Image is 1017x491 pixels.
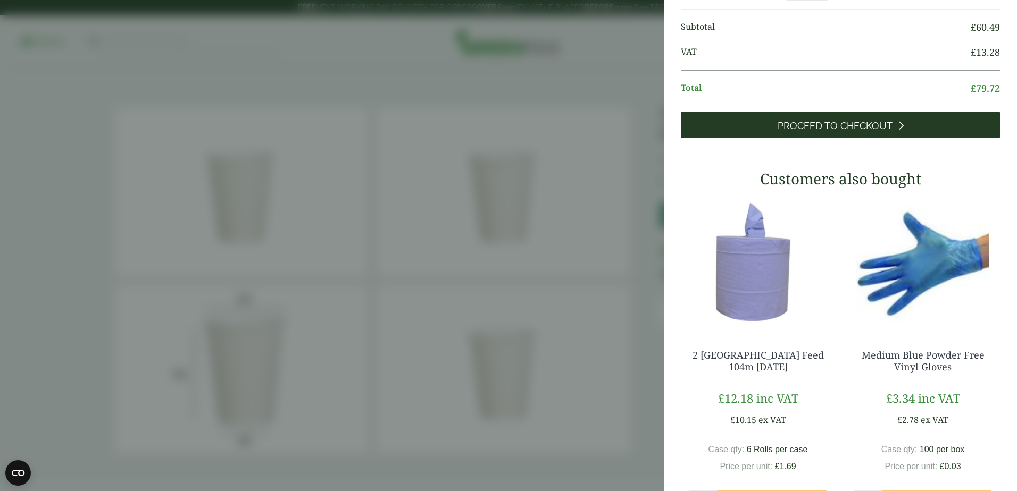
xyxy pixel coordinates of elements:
[971,82,976,95] span: £
[708,445,745,454] span: Case qty:
[5,460,31,486] button: Open CMP widget
[756,390,798,406] span: inc VAT
[681,45,971,60] span: VAT
[730,414,756,426] bdi: 10.15
[971,46,1000,58] bdi: 13.28
[897,414,902,426] span: £
[940,462,945,471] span: £
[862,349,985,373] a: Medium Blue Powder Free Vinyl Gloves
[846,196,1000,328] img: 4130015J-Blue-Vinyl-Powder-Free-Gloves-Medium
[747,445,808,454] span: 6 Rolls per case
[730,414,735,426] span: £
[897,414,919,426] bdi: 2.78
[758,414,786,426] span: ex VAT
[971,82,1000,95] bdi: 79.72
[681,196,835,328] img: 3630017-2-Ply-Blue-Centre-Feed-104m
[681,20,971,35] span: Subtotal
[971,46,976,58] span: £
[718,390,753,406] bdi: 12.18
[921,414,948,426] span: ex VAT
[693,349,824,373] a: 2 [GEOGRAPHIC_DATA] Feed 104m [DATE]
[720,462,772,471] span: Price per unit:
[940,462,961,471] bdi: 0.03
[971,21,976,33] span: £
[918,390,960,406] span: inc VAT
[681,112,1000,138] a: Proceed to Checkout
[885,462,937,471] span: Price per unit:
[920,445,965,454] span: 100 per box
[881,445,918,454] span: Case qty:
[971,21,1000,33] bdi: 60.49
[886,390,915,406] bdi: 3.34
[778,120,893,132] span: Proceed to Checkout
[681,170,1000,188] h3: Customers also bought
[718,390,724,406] span: £
[775,462,780,471] span: £
[681,81,971,96] span: Total
[886,390,893,406] span: £
[775,462,796,471] bdi: 1.69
